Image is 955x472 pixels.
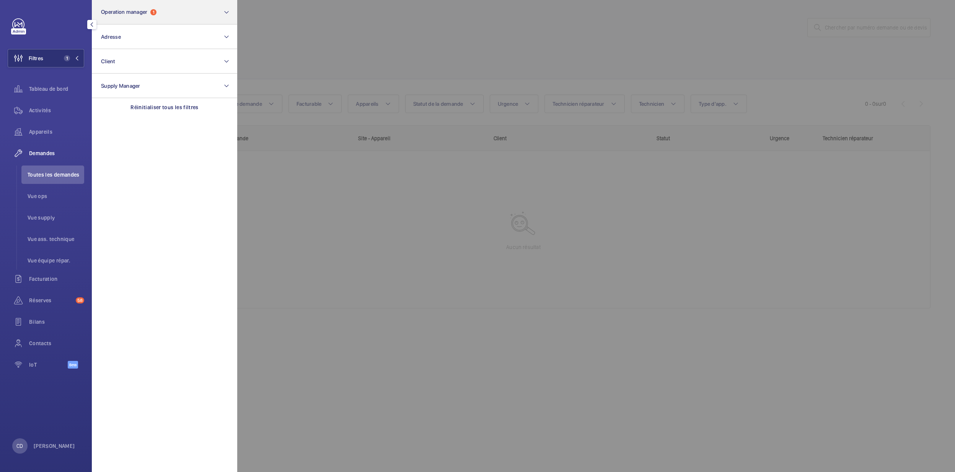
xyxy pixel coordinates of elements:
p: CD [16,442,23,450]
span: Contacts [29,339,84,347]
span: 58 [76,297,84,303]
span: Toutes les demandes [28,171,84,179]
span: Activités [29,107,84,114]
span: IoT [29,361,68,369]
span: Demandes [29,149,84,157]
span: Bilans [29,318,84,326]
span: Facturation [29,275,84,283]
span: 1 [64,55,70,61]
span: Beta [68,361,78,369]
span: Appareils [29,128,84,136]
span: Vue équipe répar. [28,257,84,264]
p: [PERSON_NAME] [34,442,75,450]
span: Vue ops [28,192,84,200]
span: Tableau de bord [29,85,84,93]
span: Réserves [29,297,73,304]
button: Filtres1 [8,49,84,67]
span: Filtres [29,54,43,62]
span: Vue supply [28,214,84,221]
span: Vue ass. technique [28,235,84,243]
